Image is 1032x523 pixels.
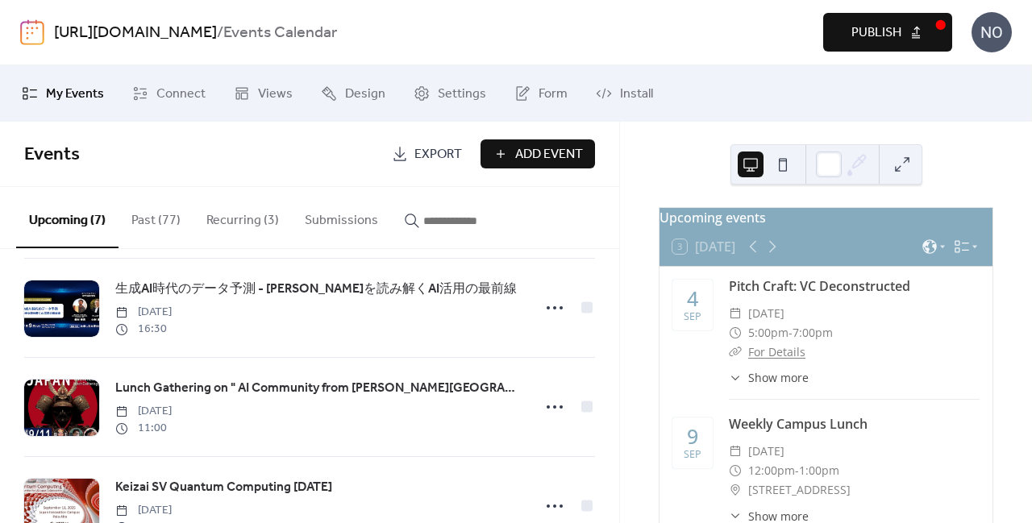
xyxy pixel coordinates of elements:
span: 12:00pm [748,461,795,480]
a: Lunch Gathering on " AI Community from [PERSON_NAME][GEOGRAPHIC_DATA] [115,378,522,399]
a: Install [584,72,665,115]
span: - [795,461,799,480]
div: ​ [729,480,742,500]
span: Form [539,85,568,104]
button: Past (77) [119,187,193,247]
div: Upcoming events [660,208,992,227]
div: ​ [729,342,742,362]
div: 9 [687,426,698,446]
a: 生成AI時代のデータ予測 - [PERSON_NAME]を読み解くAI活用の最前線 [115,279,517,300]
span: [DATE] [115,304,172,321]
div: ​ [729,323,742,342]
div: Sep [684,312,701,322]
span: - [789,323,793,342]
div: ​ [729,304,742,323]
span: Keizai SV Quantum Computing [DATE] [115,478,332,497]
div: 4 [687,288,698,309]
div: ​ [729,461,742,480]
span: [DATE] [748,304,784,323]
a: Design [309,72,397,115]
span: 1:00pm [799,461,839,480]
div: ​ [729,442,742,461]
span: 16:30 [115,321,172,338]
a: Connect [120,72,218,115]
span: Settings [438,85,486,104]
b: / [217,18,223,48]
a: Keizai SV Quantum Computing [DATE] [115,477,332,498]
a: Export [380,139,474,168]
a: Views [222,72,305,115]
button: Submissions [292,187,391,247]
div: Weekly Campus Lunch [729,414,980,434]
div: ​ [729,369,742,386]
span: 11:00 [115,420,172,437]
span: 7:00pm [793,323,833,342]
button: Recurring (3) [193,187,292,247]
span: My Events [46,85,104,104]
span: Export [414,145,462,164]
a: My Events [10,72,116,115]
button: ​Show more [729,369,809,386]
a: For Details [748,344,805,359]
b: Events Calendar [223,18,337,48]
span: 5:00pm [748,323,789,342]
span: Publish [851,23,901,43]
a: Pitch Craft: VC Deconstructed [729,277,910,295]
span: [STREET_ADDRESS] [748,480,851,500]
span: [DATE] [115,502,172,519]
span: Lunch Gathering on " AI Community from [PERSON_NAME][GEOGRAPHIC_DATA] [115,379,522,398]
span: Connect [156,85,206,104]
a: Form [502,72,580,115]
span: Add Event [515,145,583,164]
button: Upcoming (7) [16,187,119,248]
span: Show more [748,369,809,386]
img: logo [20,19,44,45]
span: 生成AI時代のデータ予測 - [PERSON_NAME]を読み解くAI活用の最前線 [115,280,517,299]
span: Views [258,85,293,104]
span: Events [24,137,80,172]
span: [DATE] [115,403,172,420]
div: Sep [684,450,701,460]
a: [URL][DOMAIN_NAME] [54,18,217,48]
a: Settings [402,72,498,115]
span: Design [345,85,385,104]
button: Publish [823,13,952,52]
button: Add Event [481,139,595,168]
span: [DATE] [748,442,784,461]
span: Install [620,85,653,104]
div: NO [972,12,1012,52]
